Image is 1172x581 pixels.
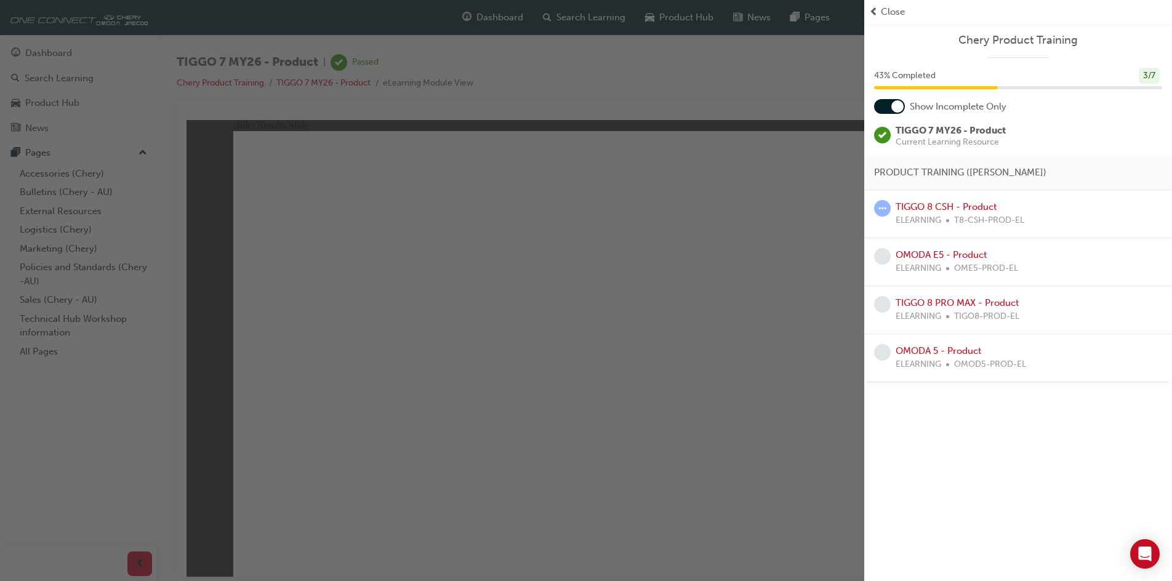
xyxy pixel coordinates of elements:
[869,5,878,19] span: prev-icon
[1139,68,1160,84] div: 3 / 7
[954,262,1018,276] span: OME5-PROD-EL
[896,310,941,324] span: ELEARNING
[869,5,1167,19] button: prev-iconClose
[954,214,1024,228] span: T8-CSH-PROD-EL
[1130,539,1160,569] div: Open Intercom Messenger
[874,200,891,217] span: learningRecordVerb_ATTEMPT-icon
[874,248,891,265] span: learningRecordVerb_NONE-icon
[954,310,1019,324] span: TIGO8-PROD-EL
[874,127,891,143] span: learningRecordVerb_PASS-icon
[881,5,905,19] span: Close
[896,249,987,260] a: OMODA E5 - Product
[896,125,1006,136] span: TIGGO 7 MY26 - Product
[874,166,1046,180] span: PRODUCT TRAINING ([PERSON_NAME])
[896,297,1019,308] a: TIGGO 8 PRO MAX - Product
[954,358,1026,372] span: OMOD5-PROD-EL
[896,358,941,372] span: ELEARNING
[874,344,891,361] span: learningRecordVerb_NONE-icon
[874,69,936,83] span: 43 % Completed
[896,262,941,276] span: ELEARNING
[910,100,1006,114] span: Show Incomplete Only
[874,33,1162,47] a: Chery Product Training
[896,201,997,212] a: TIGGO 8 CSH - Product
[896,345,981,356] a: OMODA 5 - Product
[896,138,1006,146] span: Current Learning Resource
[874,296,891,313] span: learningRecordVerb_NONE-icon
[896,214,941,228] span: ELEARNING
